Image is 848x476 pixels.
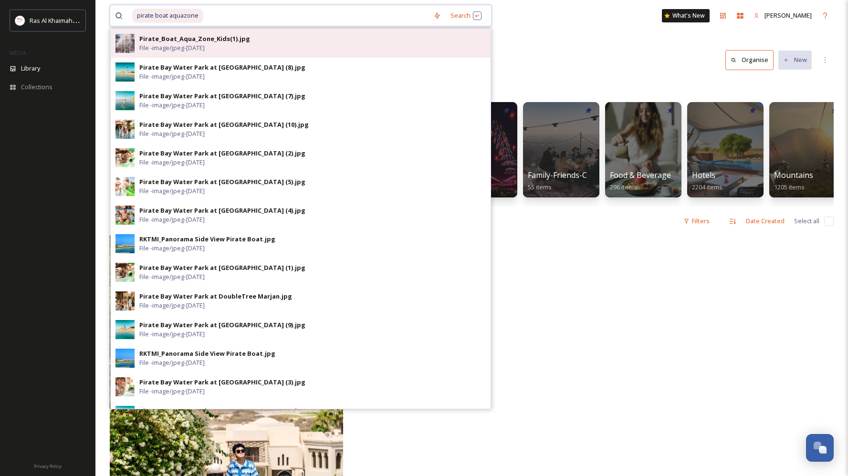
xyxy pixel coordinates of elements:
[115,148,135,167] img: 957cbb30-d66c-4807-ab11-9892643cee13.jpg
[115,62,135,82] img: deb12978-fb29-4825-af08-072b0f9ec7e3.jpg
[139,235,275,244] div: RKTMI_Panorama Side View Pirate Boat.jpg
[10,49,26,56] span: MEDIA
[774,183,805,191] span: 1205 items
[749,6,817,25] a: [PERSON_NAME]
[139,120,309,129] div: Pirate Bay Water Park at [GEOGRAPHIC_DATA] (10).jpg
[139,272,205,281] span: File - image/jpeg - [DATE]
[139,63,305,72] div: Pirate Bay Water Park at [GEOGRAPHIC_DATA] (8).jpg
[774,170,813,180] span: Mountains
[115,177,135,196] img: ecaff59b-37e5-46c6-bc44-72b0bd5d9114.jpg
[446,6,486,25] div: Search
[725,50,774,70] button: Organise
[139,206,305,215] div: Pirate Bay Water Park at [GEOGRAPHIC_DATA] (4).jpg
[139,129,205,138] span: File - image/jpeg - [DATE]
[778,51,812,69] button: New
[139,378,305,387] div: Pirate Bay Water Park at [GEOGRAPHIC_DATA] (3).jpg
[115,320,135,339] img: 716fbbd3-26ed-4112-bc70-65204b5a9b0b.jpg
[139,158,205,167] span: File - image/jpeg - [DATE]
[115,234,135,253] img: 038c4907-0196-4b76-a166-512ecd743fff.jpg
[806,434,834,462] button: Open Chat
[692,183,722,191] span: 2204 items
[115,34,135,53] img: e2532b9d-ddad-4187-94b7-1231190fa987.jpg
[139,321,305,330] div: Pirate Bay Water Park at [GEOGRAPHIC_DATA] (9).jpg
[115,91,135,110] img: 09aba9f7-0748-4e8a-aa9b-52222beda88b.jpg
[139,101,205,110] span: File - image/jpeg - [DATE]
[692,171,722,191] a: Hotels2204 items
[110,217,122,226] span: 1 file
[774,171,813,191] a: Mountains1205 items
[610,183,637,191] span: 296 items
[139,349,275,358] div: RKTMI_Panorama Side View Pirate Boat.jpg
[725,50,778,70] a: Organise
[139,149,305,158] div: Pirate Bay Water Park at [GEOGRAPHIC_DATA] (2).jpg
[139,406,305,415] div: Pirate Bay Water Park at [GEOGRAPHIC_DATA] (6).jpg
[21,64,40,73] span: Library
[139,387,205,396] span: File - image/jpeg - [DATE]
[115,263,135,282] img: 4f93ab42-e18d-4046-91ae-b3a03d671869.jpg
[741,212,789,230] div: Date Created
[610,171,671,191] a: Food & Beverage296 items
[139,34,250,43] div: Pirate_Boat_Aqua_Zone_Kids(1).jpg
[139,358,205,367] span: File - image/jpeg - [DATE]
[139,177,305,186] div: Pirate Bay Water Park at [GEOGRAPHIC_DATA] (5).jpg
[115,406,135,425] img: eab2584d-1326-49c5-bfdd-919d3d03003e.jpg
[528,171,626,191] a: Family-Friends-Couple-Solo55 items
[34,463,62,469] span: Privacy Policy
[679,212,714,230] div: Filters
[139,292,292,301] div: Pirate Bay Water Park at DoubleTree Marjan.jpg
[15,16,25,25] img: Logo_RAKTDA_RGB-01.png
[139,301,205,310] span: File - image/jpeg - [DATE]
[764,11,812,20] span: [PERSON_NAME]
[139,43,205,52] span: File - image/jpeg - [DATE]
[21,83,52,92] span: Collections
[528,170,626,180] span: Family-Friends-Couple-Solo
[662,9,710,22] a: What's New
[139,215,205,224] span: File - image/jpeg - [DATE]
[139,92,305,101] div: Pirate Bay Water Park at [GEOGRAPHIC_DATA] (7).jpg
[528,183,552,191] span: 55 items
[115,291,135,310] img: 03c52635-eb68-470d-8643-ca2276fe80fb.jpg
[115,206,135,225] img: 6090e072-9d7b-493f-85be-a2a0f3c8743c.jpg
[115,377,135,396] img: 7644e345-7a31-43d4-b65a-2f862d4ee2f9.jpg
[34,460,62,471] a: Privacy Policy
[115,349,135,368] img: 1204e297-10e2-4367-a3a3-aaa4188fd423.jpg
[692,170,715,180] span: Hotels
[139,72,205,81] span: File - image/jpeg - [DATE]
[139,244,205,253] span: File - image/jpeg - [DATE]
[115,120,135,139] img: bb4a3d04-2fc1-45ad-8fde-6420573b196c.jpg
[794,217,819,226] span: Select all
[30,16,165,25] span: Ras Al Khaimah Tourism Development Authority
[132,9,203,22] span: pirate boat aquazone
[139,330,205,339] span: File - image/jpeg - [DATE]
[139,263,305,272] div: Pirate Bay Water Park at [GEOGRAPHIC_DATA] (1).jpg
[139,186,205,196] span: File - image/jpeg - [DATE]
[610,170,671,180] span: Food & Beverage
